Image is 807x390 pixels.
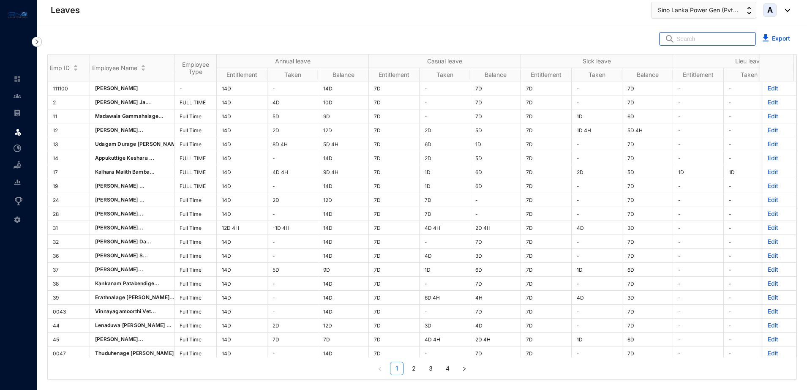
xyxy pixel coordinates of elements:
[174,82,217,95] td: -
[673,207,724,221] td: -
[572,193,622,207] td: -
[318,68,369,82] th: Balance
[768,279,791,288] p: Edit
[772,35,790,42] a: Export
[267,249,318,263] td: -
[369,291,420,305] td: 7D
[14,92,21,100] img: people-unselected.118708e94b43a90eceab.svg
[768,196,791,204] p: Edit
[724,109,774,123] td: -
[673,165,724,179] td: 1D
[572,137,622,151] td: -
[572,263,622,277] td: 1D
[673,277,724,291] td: -
[95,155,155,161] span: Appukuttige Keshara ...
[622,68,673,82] th: Balance
[48,193,90,207] td: 24
[768,251,791,260] p: Edit
[470,263,521,277] td: 6D
[267,291,318,305] td: -
[95,210,143,217] span: [PERSON_NAME]...
[217,263,267,277] td: 14D
[390,362,403,375] li: 1
[441,362,454,375] li: 4
[48,179,90,193] td: 19
[217,151,267,165] td: 14D
[369,109,420,123] td: 7D
[622,109,673,123] td: 6D
[521,165,572,179] td: 7D
[318,123,369,137] td: 12D
[48,235,90,249] td: 32
[95,196,144,203] span: [PERSON_NAME] ...
[521,179,572,193] td: 7D
[174,151,217,165] td: FULL TIME
[470,193,521,207] td: -
[521,221,572,235] td: 7D
[318,249,369,263] td: 14D
[572,68,622,82] th: Taken
[267,277,318,291] td: -
[32,37,42,47] img: nav-icon-right.af6afadce00d159da59955279c43614e.svg
[48,55,90,82] th: Emp ID
[622,82,673,95] td: 7D
[48,291,90,305] td: 39
[572,165,622,179] td: 2D
[369,137,420,151] td: 7D
[267,95,318,109] td: 4D
[622,221,673,235] td: 3D
[217,193,267,207] td: 14D
[622,193,673,207] td: 7D
[369,221,420,235] td: 7D
[724,137,774,151] td: -
[470,291,521,305] td: 4H
[424,362,437,375] a: 3
[622,165,673,179] td: 5D
[95,99,151,105] span: [PERSON_NAME] Ja...
[768,140,791,148] p: Edit
[470,68,521,82] th: Balance
[14,145,21,152] img: time-attendance-unselected.8aad090b53826881fffb.svg
[521,263,572,277] td: 7D
[420,221,470,235] td: 4D 4H
[622,291,673,305] td: 3D
[724,165,774,179] td: 1D
[521,291,572,305] td: 7D
[420,109,470,123] td: -
[521,207,572,221] td: 7D
[768,168,791,176] p: Edit
[217,235,267,249] td: 14D
[318,221,369,235] td: 14D
[724,221,774,235] td: -
[768,265,791,274] p: Edit
[768,84,791,93] p: Edit
[420,263,470,277] td: 1D
[407,362,420,375] li: 2
[7,104,27,121] li: Payroll
[767,6,773,14] span: A
[420,165,470,179] td: 1D
[174,207,217,221] td: Full Time
[267,235,318,249] td: -
[174,95,217,109] td: FULL TIME
[51,4,80,16] p: Leaves
[217,95,267,109] td: 14D
[768,112,791,120] p: Edit
[673,95,724,109] td: -
[763,34,769,41] img: blue-download.5ef7b2b032fd340530a27f4ceaf19358.svg
[420,179,470,193] td: 1D
[14,161,21,169] img: loan-unselected.d74d20a04637f2d15ab5.svg
[369,249,420,263] td: 7D
[724,235,774,249] td: -
[369,179,420,193] td: 7D
[724,207,774,221] td: -
[267,82,318,95] td: -
[174,221,217,235] td: Full Time
[7,71,27,87] li: Home
[267,109,318,123] td: 5D
[369,193,420,207] td: 7D
[318,165,369,179] td: 9D 4H
[673,82,724,95] td: -
[217,179,267,193] td: 14D
[48,123,90,137] td: 12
